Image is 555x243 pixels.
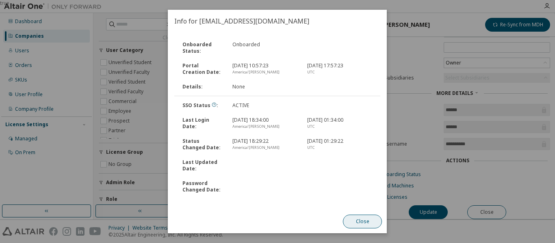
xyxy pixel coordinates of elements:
[178,159,228,172] div: Last Updated Date :
[228,41,302,54] div: Onboarded
[232,69,297,75] div: America/[PERSON_NAME]
[228,102,302,109] div: ACTIVE
[302,62,377,75] div: [DATE] 17:57:23
[343,215,382,228] button: Close
[178,41,228,54] div: Onboarded Status :
[307,123,372,130] div: UTC
[178,84,228,90] div: Details :
[302,117,377,130] div: [DATE] 01:34:00
[168,10,387,32] h2: Info for [EMAIL_ADDRESS][DOMAIN_NAME]
[302,138,377,151] div: [DATE] 01:29:22
[228,138,302,151] div: [DATE] 18:29:22
[178,62,228,75] div: Portal Creation Date :
[178,180,228,193] div: Password Changed Date :
[228,84,302,90] div: None
[232,144,297,151] div: America/[PERSON_NAME]
[228,117,302,130] div: [DATE] 18:34:00
[178,138,228,151] div: Status Changed Date :
[178,117,228,130] div: Last Login Date :
[307,144,372,151] div: UTC
[228,62,302,75] div: [DATE] 10:57:23
[232,123,297,130] div: America/[PERSON_NAME]
[178,102,228,109] div: SSO Status :
[307,69,372,75] div: UTC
